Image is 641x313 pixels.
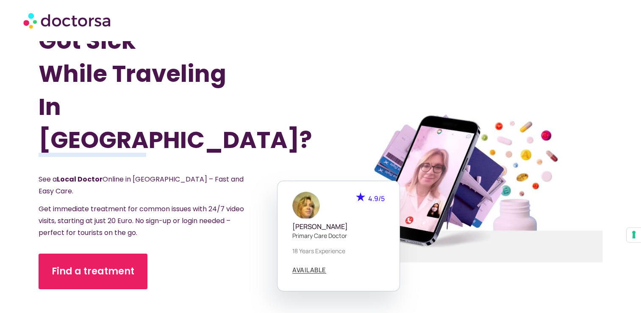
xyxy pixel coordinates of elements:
[39,174,244,196] span: See a Online in [GEOGRAPHIC_DATA] – Fast and Easy Care.
[292,267,326,274] a: AVAILABLE
[627,228,641,242] button: Your consent preferences for tracking technologies
[368,194,385,203] span: 4.9/5
[292,231,385,240] p: Primary care doctor
[39,254,147,289] a: Find a treatment
[39,204,244,238] span: Get immediate treatment for common issues with 24/7 video visits, starting at just 20 Euro. No si...
[292,223,385,231] h5: [PERSON_NAME]
[57,174,103,184] strong: Local Doctor
[39,24,278,156] h1: Got Sick While Traveling In [GEOGRAPHIC_DATA]?
[52,265,134,278] span: Find a treatment
[292,246,385,255] p: 18 years experience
